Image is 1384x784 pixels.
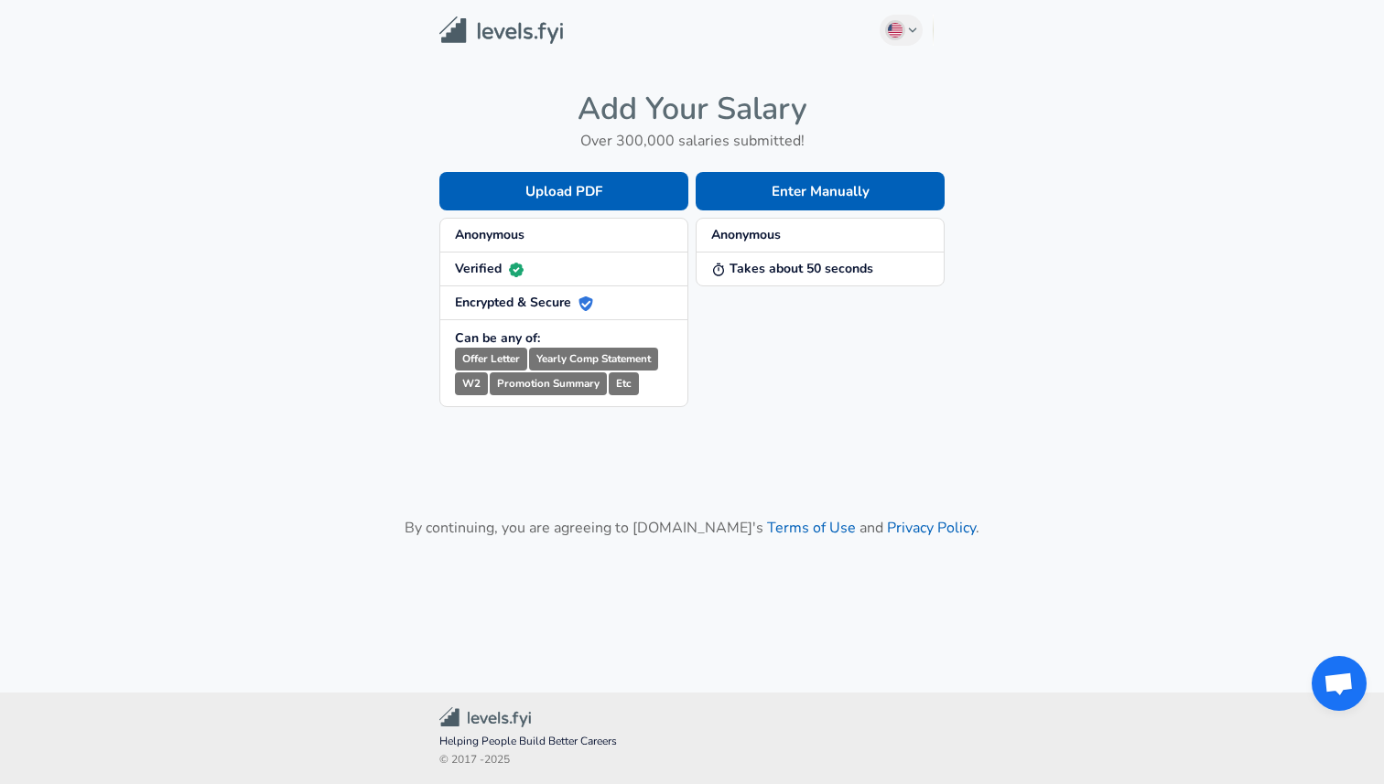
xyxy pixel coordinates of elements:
small: Yearly Comp Statement [529,348,658,371]
div: Open chat [1312,656,1367,711]
button: Upload PDF [439,172,688,210]
img: English (US) [888,23,903,38]
span: Helping People Build Better Careers [439,733,945,751]
small: Etc [609,372,639,395]
small: W2 [455,372,488,395]
strong: Anonymous [711,226,781,243]
a: Terms of Use [767,518,856,538]
button: English (US) [880,15,924,46]
small: Offer Letter [455,348,527,371]
strong: Verified [455,260,524,277]
img: Levels.fyi [439,16,563,45]
strong: Anonymous [455,226,524,243]
h6: Over 300,000 salaries submitted! [439,128,945,154]
span: © 2017 - 2025 [439,751,945,769]
strong: Can be any of: [455,329,540,347]
a: Privacy Policy [887,518,976,538]
img: Levels.fyi Community [439,707,531,728]
strong: Takes about 50 seconds [711,260,873,277]
h4: Add Your Salary [439,90,945,128]
small: Promotion Summary [490,372,607,395]
button: Enter Manually [696,172,945,210]
strong: Encrypted & Secure [455,294,593,311]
